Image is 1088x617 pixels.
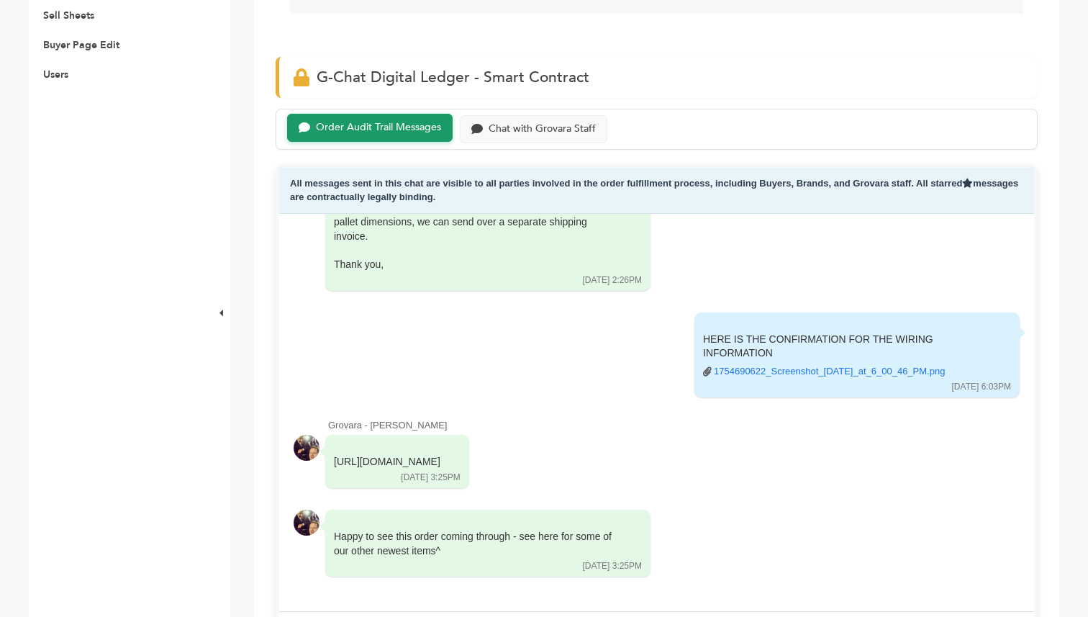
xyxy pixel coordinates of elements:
div: Thank you, [334,258,622,272]
span: G-Chat Digital Ledger - Smart Contract [317,67,589,88]
div: You can submit payment for the product now. Once we have the pallet dimensions, we can send over ... [334,202,622,244]
div: Hi [PERSON_NAME] and [PERSON_NAME], [334,174,622,272]
a: Users [43,68,68,81]
div: Chat with Grovara Staff [489,123,596,135]
div: [URL][DOMAIN_NAME] [334,455,440,469]
a: 1754690622_Screenshot_[DATE]_at_6_00_46_PM.png [714,365,945,378]
div: Happy to see this order coming through - see here for some of our other newest items^ [334,530,622,558]
div: All messages sent in this chat are visible to all parties involved in the order fulfillment proce... [279,168,1034,214]
div: Order Audit Trail Messages [316,122,441,134]
div: [DATE] 3:25PM [583,560,642,572]
a: Sell Sheets [43,9,94,22]
div: [DATE] 2:26PM [583,274,642,287]
div: HERE IS THE CONFIRMATION FOR THE WIRING INFORMATION [703,333,991,379]
div: Grovara - [PERSON_NAME] [328,419,1020,432]
div: [DATE] 3:25PM [401,472,460,484]
a: Buyer Page Edit [43,38,119,52]
div: [DATE] 6:03PM [952,381,1011,393]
